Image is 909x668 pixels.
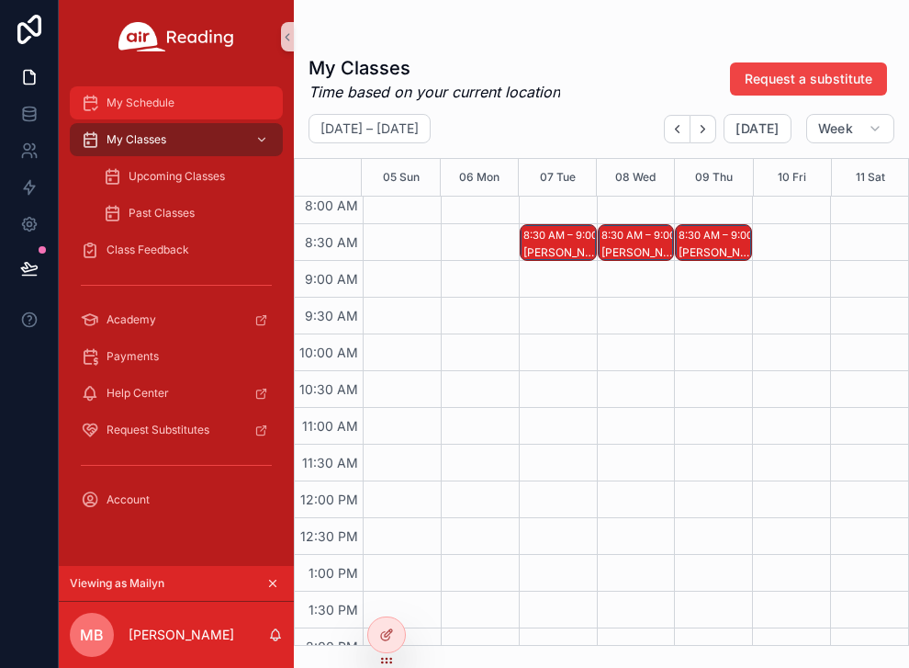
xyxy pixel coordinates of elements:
span: 1:00 PM [304,565,363,581]
button: 07 Tue [540,159,576,196]
div: 8:30 AM – 9:00 AM [601,226,700,244]
span: 1:30 PM [304,602,363,617]
span: 8:00 AM [300,198,363,213]
span: Class Feedback [107,243,189,257]
span: Viewing as Mailyn [70,576,164,591]
p: [PERSON_NAME] [129,626,234,644]
span: 12:30 PM [296,528,363,544]
div: 8:30 AM – 9:00 AM [679,226,777,244]
span: Payments [107,349,159,364]
div: 8:30 AM – 9:00 AM[PERSON_NAME] A, [PERSON_NAME], AAMONI D [676,225,751,260]
h2: [DATE] – [DATE] [320,119,419,138]
button: 08 Wed [615,159,656,196]
a: Upcoming Classes [92,160,283,193]
a: Help Center [70,377,283,410]
span: Request Substitutes [107,423,209,437]
div: scrollable content [59,74,294,540]
span: 10:00 AM [295,345,363,360]
div: [PERSON_NAME] A, [PERSON_NAME], AAMONI D [679,245,750,260]
button: [DATE] [724,114,791,143]
span: 9:30 AM [300,308,363,323]
a: My Classes [70,123,283,156]
span: [DATE] [735,120,779,137]
button: 06 Mon [459,159,499,196]
span: 9:00 AM [300,271,363,287]
span: 11:00 AM [297,418,363,434]
em: Time based on your current location [309,81,560,103]
a: Request Substitutes [70,413,283,447]
span: Upcoming Classes [129,169,225,184]
span: Past Classes [129,206,195,221]
a: Academy [70,303,283,336]
button: Week [806,114,894,143]
div: 8:30 AM – 9:00 AM [523,226,622,244]
h1: My Classes [309,55,560,81]
span: Account [107,493,150,507]
img: App logo [118,22,234,51]
button: Next [690,115,716,143]
span: My Classes [107,132,166,147]
button: 10 Fri [778,159,806,196]
span: Help Center [107,386,169,401]
a: My Schedule [70,86,283,119]
button: 09 Thu [695,159,733,196]
button: Request a substitute [730,62,887,96]
a: Class Feedback [70,233,283,266]
div: 8:30 AM – 9:00 AM[PERSON_NAME] A, [PERSON_NAME], AAMONI D [599,225,674,260]
span: 11:30 AM [297,455,363,470]
span: 8:30 AM [300,234,363,250]
div: [PERSON_NAME] A, [PERSON_NAME], AAMONI D [523,245,595,260]
button: 11 Sat [856,159,885,196]
a: Payments [70,340,283,373]
span: MB [80,624,104,646]
span: 2:00 PM [301,639,363,654]
span: 10:30 AM [295,381,363,397]
div: 8:30 AM – 9:00 AM[PERSON_NAME] A, [PERSON_NAME], AAMONI D [521,225,596,260]
span: Academy [107,312,156,327]
span: Week [818,120,853,137]
a: Account [70,483,283,516]
span: Request a substitute [745,70,872,88]
span: 12:00 PM [296,492,363,507]
button: Back [664,115,690,143]
button: 05 Sun [383,159,420,196]
a: Past Classes [92,197,283,230]
span: My Schedule [107,96,174,110]
div: [PERSON_NAME] A, [PERSON_NAME], AAMONI D [601,245,673,260]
